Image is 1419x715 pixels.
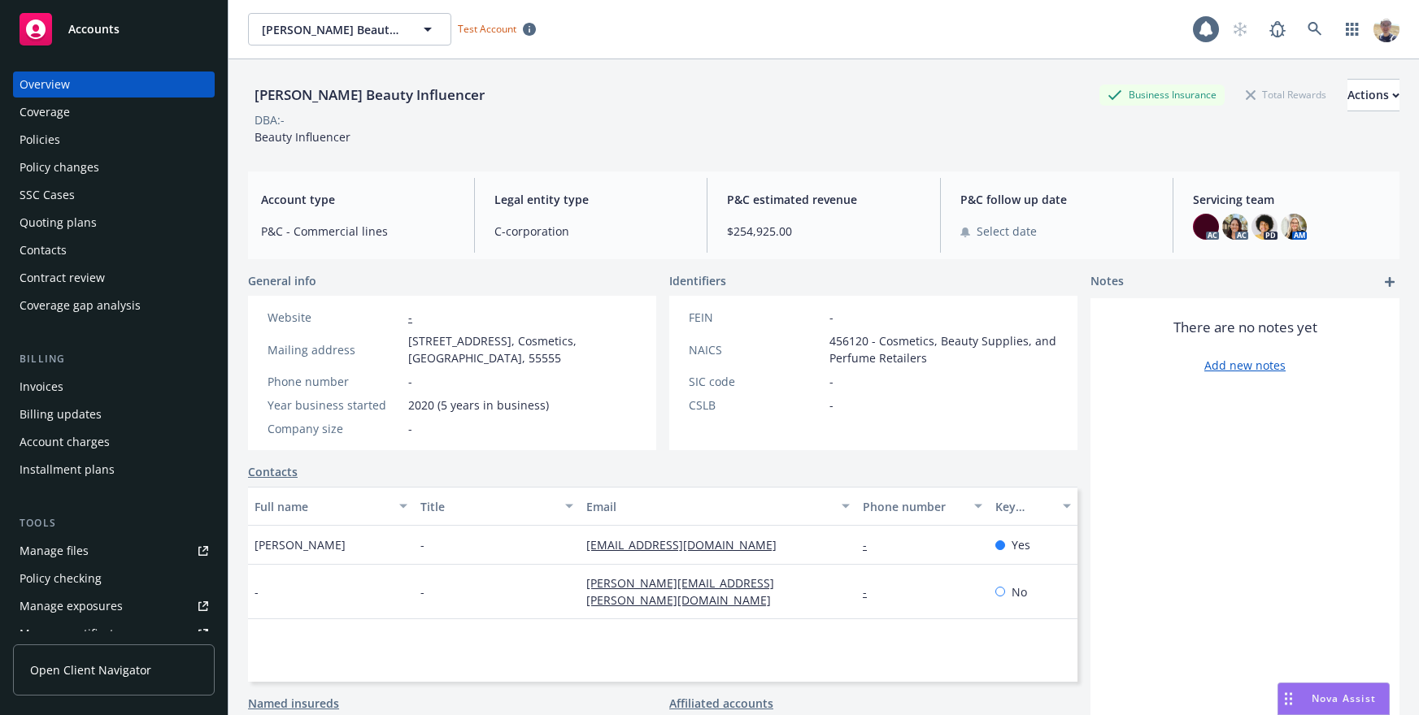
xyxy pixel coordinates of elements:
[13,374,215,400] a: Invoices
[1336,13,1369,45] a: Switch app
[1204,357,1286,374] a: Add new notes
[414,487,580,526] button: Title
[248,272,316,289] span: General info
[248,13,451,45] button: [PERSON_NAME] Beauty Influencer
[20,182,75,208] div: SSC Cases
[1380,272,1399,292] a: add
[13,154,215,180] a: Policy changes
[268,309,402,326] div: Website
[20,429,110,455] div: Account charges
[1099,84,1225,105] div: Business Insurance
[829,373,834,390] span: -
[20,374,63,400] div: Invoices
[494,191,688,208] span: Legal entity type
[586,498,832,515] div: Email
[20,621,126,647] div: Manage certificates
[829,309,834,326] span: -
[268,420,402,437] div: Company size
[863,584,880,600] a: -
[1012,583,1027,600] span: No
[689,396,823,414] div: CSLB
[1278,683,1299,714] div: Drag to move
[669,272,726,289] span: Identifiers
[1373,16,1399,42] img: photo
[1238,84,1334,105] div: Total Rewards
[68,23,120,36] span: Accounts
[1299,13,1331,45] a: Search
[268,396,402,414] div: Year business started
[13,210,215,236] a: Quoting plans
[1312,691,1376,705] span: Nova Assist
[13,6,215,52] a: Accounts
[13,565,215,591] a: Policy checking
[689,341,823,358] div: NAICS
[13,351,215,367] div: Billing
[20,71,70,97] div: Overview
[1261,13,1294,45] a: Report a Bug
[248,84,491,106] div: [PERSON_NAME] Beauty Influencer
[586,575,784,608] a: [PERSON_NAME][EMAIL_ADDRESS][PERSON_NAME][DOMAIN_NAME]
[420,536,424,553] span: -
[989,487,1077,526] button: Key contact
[255,111,285,128] div: DBA: -
[689,309,823,326] div: FEIN
[20,154,99,180] div: Policy changes
[248,695,339,712] a: Named insureds
[268,373,402,390] div: Phone number
[20,457,115,483] div: Installment plans
[262,21,403,38] span: [PERSON_NAME] Beauty Influencer
[255,129,350,145] span: Beauty Influencer
[13,71,215,97] a: Overview
[13,127,215,153] a: Policies
[689,373,823,390] div: SIC code
[727,191,921,208] span: P&C estimated revenue
[1193,214,1219,240] img: photo
[669,695,773,712] a: Affiliated accounts
[13,401,215,427] a: Billing updates
[261,223,455,240] span: P&C - Commercial lines
[727,223,921,240] span: $254,925.00
[1347,80,1399,110] div: Actions
[1251,214,1278,240] img: photo
[863,498,964,515] div: Phone number
[13,182,215,208] a: SSC Cases
[1222,214,1248,240] img: photo
[1012,536,1030,553] span: Yes
[13,292,215,318] a: Coverage gap analysis
[255,583,259,600] span: -
[408,310,412,325] a: -
[995,498,1053,515] div: Key contact
[1347,79,1399,111] button: Actions
[248,487,414,526] button: Full name
[20,127,60,153] div: Policies
[420,498,555,515] div: Title
[829,396,834,414] span: -
[13,538,215,564] a: Manage files
[30,661,151,678] span: Open Client Navigator
[977,223,1037,240] span: Select date
[255,498,390,515] div: Full name
[268,341,402,358] div: Mailing address
[408,332,637,366] span: [STREET_ADDRESS], Cosmetics, [GEOGRAPHIC_DATA], 55555
[20,401,102,427] div: Billing updates
[1173,318,1317,337] span: There are no notes yet
[458,22,516,36] span: Test Account
[20,565,102,591] div: Policy checking
[1090,272,1124,292] span: Notes
[20,237,67,263] div: Contacts
[451,20,542,37] span: Test Account
[1224,13,1256,45] a: Start snowing
[20,265,105,291] div: Contract review
[13,593,215,619] span: Manage exposures
[1281,214,1307,240] img: photo
[408,420,412,437] span: -
[863,537,880,552] a: -
[960,191,1154,208] span: P&C follow up date
[1193,191,1386,208] span: Servicing team
[494,223,688,240] span: C-corporation
[408,373,412,390] span: -
[420,583,424,600] span: -
[580,487,856,526] button: Email
[20,593,123,619] div: Manage exposures
[20,210,97,236] div: Quoting plans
